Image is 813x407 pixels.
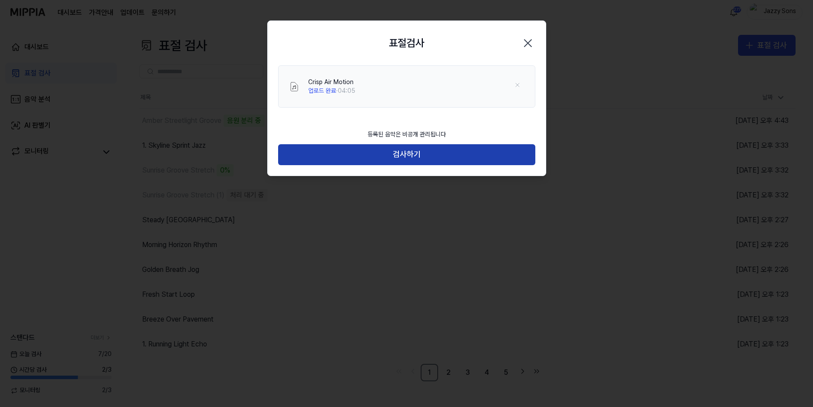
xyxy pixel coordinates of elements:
div: 등록된 음악은 비공개 관리됩니다 [362,125,451,144]
img: File Select [289,81,299,92]
div: · 04:05 [308,87,355,95]
span: 업로드 완료 [308,87,336,94]
h2: 표절검사 [389,35,425,51]
button: 검사하기 [278,144,535,165]
div: Crisp Air Motion [308,78,355,87]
